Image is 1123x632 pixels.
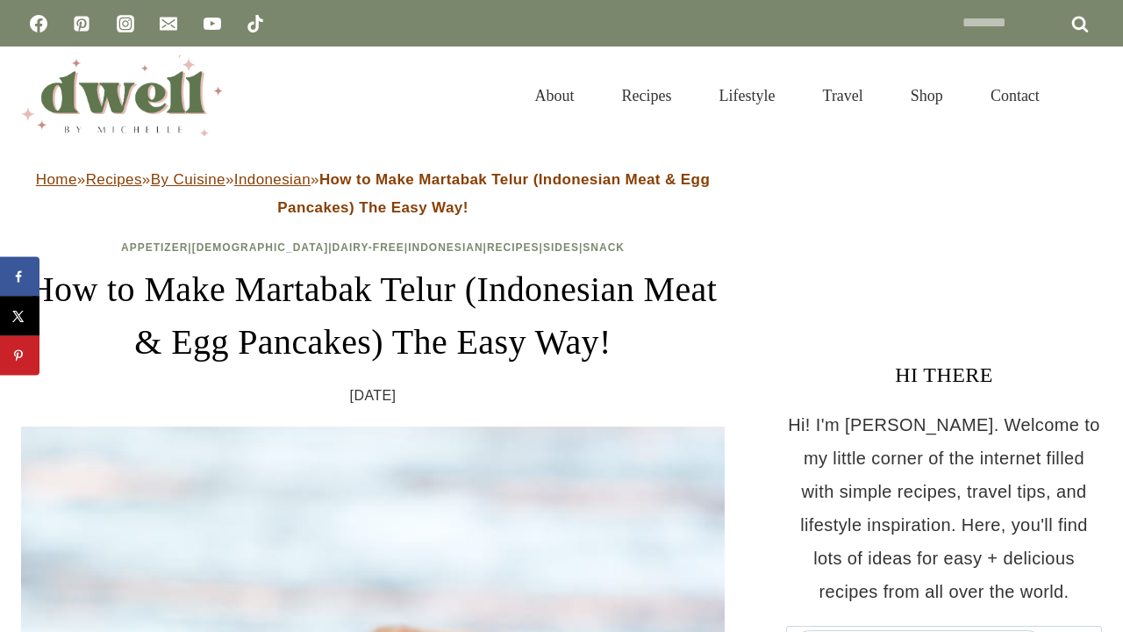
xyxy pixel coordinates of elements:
a: Shop [887,65,967,126]
a: TikTok [238,6,273,41]
time: [DATE] [350,383,397,409]
span: | | | | | | [121,241,625,254]
a: Sides [543,241,579,254]
a: [DEMOGRAPHIC_DATA] [192,241,329,254]
a: Indonesian [234,171,311,188]
a: Pinterest [64,6,99,41]
a: Dairy-Free [333,241,404,254]
a: Lifestyle [696,65,799,126]
button: View Search Form [1072,81,1102,111]
img: DWELL by michelle [21,55,223,136]
h3: HI THERE [786,359,1102,391]
a: Contact [967,65,1063,126]
a: Indonesian [408,241,483,254]
a: Travel [799,65,887,126]
a: Snack [583,241,625,254]
p: Hi! I'm [PERSON_NAME]. Welcome to my little corner of the internet filled with simple recipes, tr... [786,408,1102,608]
strong: How to Make Martabak Telur (Indonesian Meat & Egg Pancakes) The Easy Way! [277,171,710,216]
a: Facebook [21,6,56,41]
a: By Cuisine [151,171,225,188]
a: Appetizer [121,241,188,254]
h1: How to Make Martabak Telur (Indonesian Meat & Egg Pancakes) The Easy Way! [21,263,725,369]
nav: Primary Navigation [511,65,1063,126]
a: YouTube [195,6,230,41]
a: Recipes [598,65,696,126]
a: About [511,65,598,126]
a: Email [151,6,186,41]
span: » » » » [36,171,710,216]
a: Recipes [86,171,142,188]
a: Home [36,171,77,188]
a: Instagram [108,6,143,41]
a: Recipes [487,241,540,254]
